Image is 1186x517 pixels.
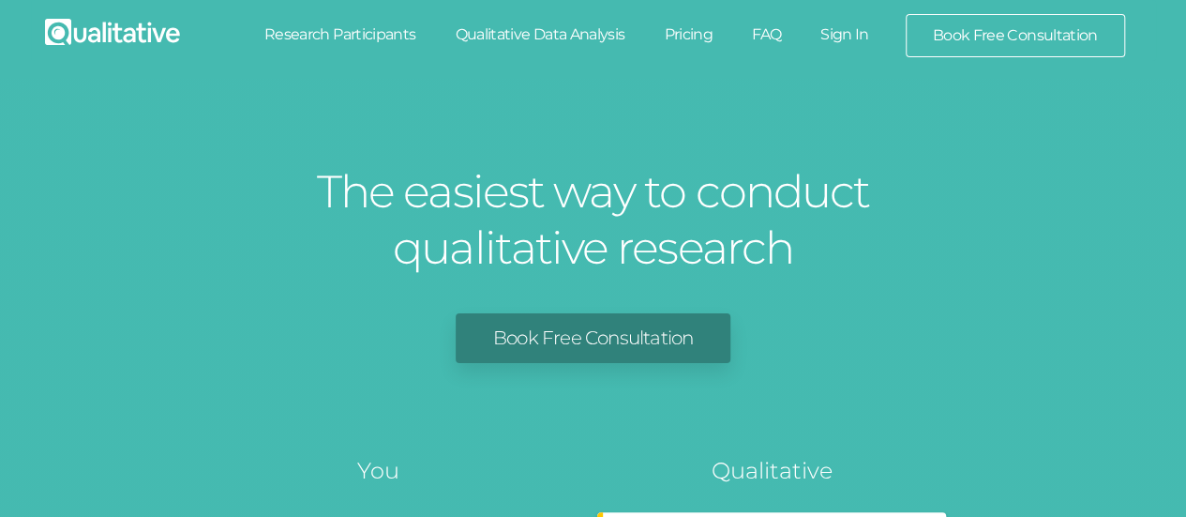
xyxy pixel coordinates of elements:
a: Book Free Consultation [456,313,730,363]
a: Book Free Consultation [907,15,1124,56]
a: Research Participants [245,14,436,55]
a: FAQ [732,14,801,55]
h1: The easiest way to conduct qualitative research [312,163,875,276]
img: Qualitative [45,19,180,45]
a: Qualitative Data Analysis [435,14,644,55]
a: Pricing [644,14,732,55]
tspan: You [357,457,399,484]
iframe: Chat Widget [1092,427,1186,517]
tspan: Qualitative [711,457,832,484]
a: Sign In [801,14,889,55]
